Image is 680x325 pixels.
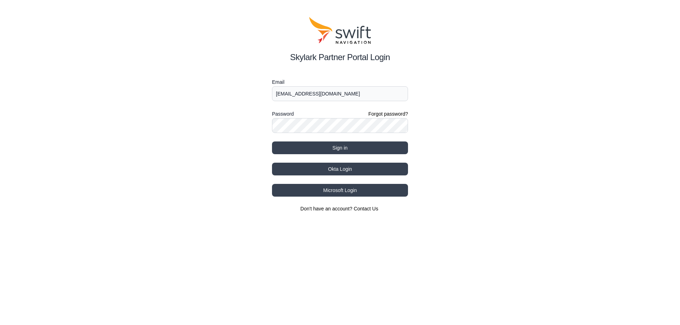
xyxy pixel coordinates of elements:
[354,206,378,211] a: Contact Us
[272,78,408,86] label: Email
[272,163,408,175] button: Okta Login
[272,51,408,64] h2: Skylark Partner Portal Login
[272,110,294,118] label: Password
[272,205,408,212] section: Don't have an account?
[368,110,408,117] a: Forgot password?
[272,141,408,154] button: Sign in
[272,184,408,197] button: Microsoft Login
